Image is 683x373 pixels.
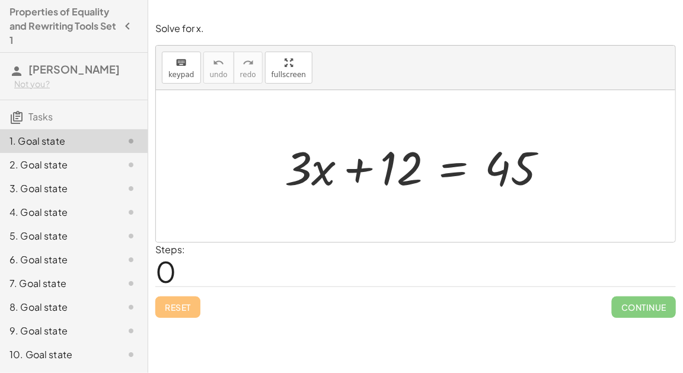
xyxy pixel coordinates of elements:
button: fullscreen [265,52,312,84]
i: Task not started. [124,300,138,314]
div: 2. Goal state [9,158,105,172]
h4: Properties of Equality and Rewriting Tools Set 1 [9,5,117,47]
div: 6. Goal state [9,253,105,267]
div: Not you? [14,78,138,90]
i: Task not started. [124,253,138,267]
i: Task not started. [124,229,138,243]
button: keyboardkeypad [162,52,201,84]
i: keyboard [175,56,187,70]
i: Task not started. [124,205,138,219]
i: Task not started. [124,158,138,172]
div: 8. Goal state [9,300,105,314]
i: Task not started. [124,324,138,338]
div: 4. Goal state [9,205,105,219]
i: Task not started. [124,181,138,196]
div: 7. Goal state [9,276,105,291]
button: redoredo [234,52,263,84]
div: 10. Goal state [9,348,105,362]
div: 1. Goal state [9,134,105,148]
label: Steps: [155,243,185,256]
i: undo [213,56,224,70]
div: 5. Goal state [9,229,105,243]
i: Task not started. [124,134,138,148]
span: keypad [168,71,194,79]
div: 3. Goal state [9,181,105,196]
i: redo [242,56,254,70]
i: Task not started. [124,348,138,362]
span: Tasks [28,110,53,123]
span: fullscreen [272,71,306,79]
span: redo [240,71,256,79]
p: Solve for x. [155,22,676,36]
span: 0 [155,253,176,289]
button: undoundo [203,52,234,84]
span: undo [210,71,228,79]
i: Task not started. [124,276,138,291]
div: 9. Goal state [9,324,105,338]
span: [PERSON_NAME] [28,62,120,76]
